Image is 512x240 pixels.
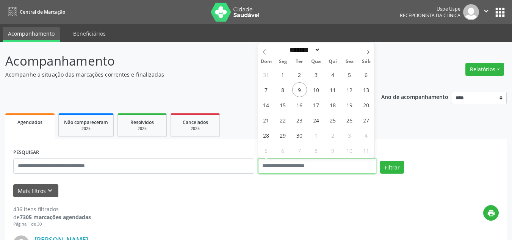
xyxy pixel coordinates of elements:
span: Outubro 11, 2025 [359,143,374,158]
label: PESQUISAR [13,147,39,158]
span: Outubro 10, 2025 [342,143,357,158]
span: Central de Marcação [20,9,65,15]
span: Setembro 2, 2025 [292,67,307,82]
span: Setembro 13, 2025 [359,82,374,97]
span: Qui [324,59,341,64]
span: Setembro 23, 2025 [292,113,307,127]
p: Ano de acompanhamento [381,92,448,101]
span: Setembro 3, 2025 [309,67,324,82]
i: keyboard_arrow_down [46,187,54,195]
button: Mais filtroskeyboard_arrow_down [13,184,58,198]
span: Setembro 28, 2025 [259,128,274,143]
span: Setembro 25, 2025 [326,113,340,127]
button: Relatórios [465,63,504,76]
span: Setembro 10, 2025 [309,82,324,97]
i:  [482,7,490,15]
div: Uspe Uspe [400,6,460,12]
button:  [479,4,493,20]
span: Setembro 15, 2025 [276,97,290,112]
strong: 7305 marcações agendadas [20,213,91,221]
a: Central de Marcação [5,6,65,18]
span: Setembro 26, 2025 [342,113,357,127]
span: Setembro 19, 2025 [342,97,357,112]
span: Outubro 7, 2025 [292,143,307,158]
span: Setembro 12, 2025 [342,82,357,97]
span: Setembro 16, 2025 [292,97,307,112]
div: Página 1 de 30 [13,221,91,227]
span: Setembro 9, 2025 [292,82,307,97]
div: 2025 [123,126,161,132]
span: Setembro 14, 2025 [259,97,274,112]
span: Setembro 4, 2025 [326,67,340,82]
span: Setembro 27, 2025 [359,113,374,127]
span: Sáb [358,59,374,64]
span: Setembro 11, 2025 [326,82,340,97]
p: Acompanhe a situação das marcações correntes e finalizadas [5,71,356,78]
span: Setembro 5, 2025 [342,67,357,82]
select: Month [287,46,321,54]
span: Agosto 31, 2025 [259,67,274,82]
span: Qua [308,59,324,64]
span: Outubro 9, 2025 [326,143,340,158]
span: Setembro 29, 2025 [276,128,290,143]
span: Setembro 21, 2025 [259,113,274,127]
button: Filtrar [380,161,404,174]
span: Outubro 4, 2025 [359,128,374,143]
span: Setembro 30, 2025 [292,128,307,143]
div: 2025 [176,126,214,132]
span: Setembro 18, 2025 [326,97,340,112]
div: de [13,213,91,221]
button: apps [493,6,507,19]
span: Outubro 2, 2025 [326,128,340,143]
span: Dom [258,59,275,64]
span: Setembro 24, 2025 [309,113,324,127]
div: 2025 [64,126,108,132]
span: Outubro 6, 2025 [276,143,290,158]
span: Setembro 20, 2025 [359,97,374,112]
span: Setembro 7, 2025 [259,82,274,97]
span: Cancelados [183,119,208,125]
span: Seg [274,59,291,64]
span: Resolvidos [130,119,154,125]
a: Acompanhamento [3,27,60,42]
span: Setembro 8, 2025 [276,82,290,97]
span: Outubro 8, 2025 [309,143,324,158]
span: Não compareceram [64,119,108,125]
span: Sex [341,59,358,64]
a: Beneficiários [68,27,111,40]
span: Setembro 17, 2025 [309,97,324,112]
input: Year [320,46,345,54]
button: print [483,205,499,221]
span: Outubro 3, 2025 [342,128,357,143]
img: img [463,4,479,20]
span: Agendados [17,119,42,125]
div: 436 itens filtrados [13,205,91,213]
span: Setembro 1, 2025 [276,67,290,82]
span: Setembro 22, 2025 [276,113,290,127]
span: Outubro 1, 2025 [309,128,324,143]
i: print [487,209,495,217]
span: Setembro 6, 2025 [359,67,374,82]
span: Ter [291,59,308,64]
span: Recepcionista da clínica [400,12,460,19]
span: Outubro 5, 2025 [259,143,274,158]
p: Acompanhamento [5,52,356,71]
